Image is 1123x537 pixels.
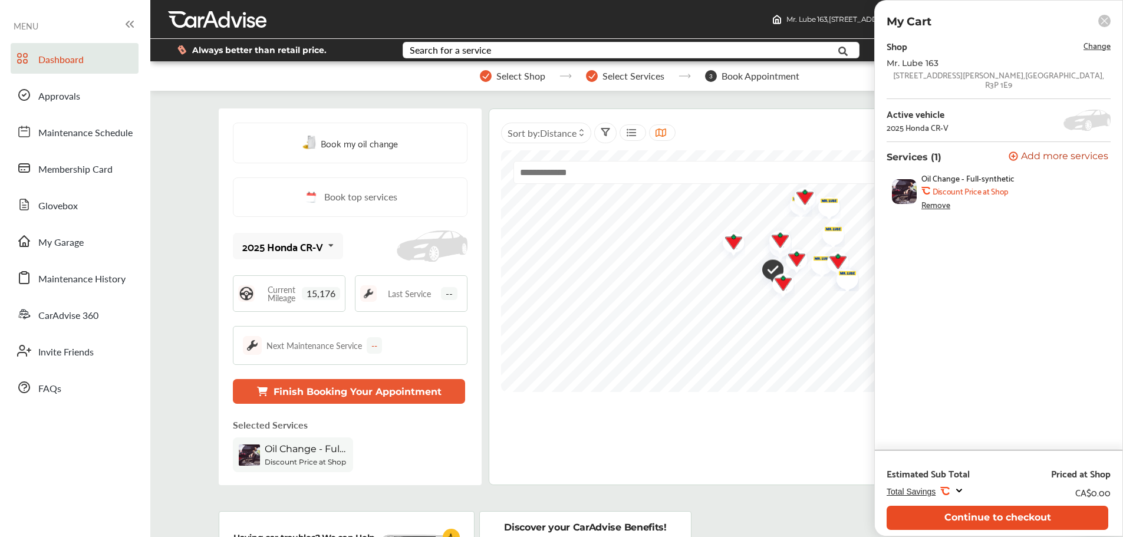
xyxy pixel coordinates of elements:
[177,45,186,55] img: dollor_label_vector.a70140d1.svg
[504,521,666,534] p: Discover your CarAdvise Benefits!
[11,335,139,366] a: Invite Friends
[501,150,1035,392] canvas: Map
[192,46,327,54] span: Always better than retail price.
[714,226,743,261] div: Map marker
[38,308,98,324] span: CarAdvise 360
[324,190,397,205] span: Book top services
[921,173,1015,183] span: Oil Change - Full-synthetic
[802,248,832,276] div: Map marker
[760,224,792,259] img: logo-canadian-tire.png
[38,345,94,360] span: Invite Friends
[818,245,848,281] div: Map marker
[887,467,970,479] div: Estimated Sub Total
[38,52,84,68] span: Dashboard
[828,263,857,291] div: Map marker
[887,123,949,132] div: 2025 Honda CR-V
[814,219,845,247] img: logo-mr-lube.png
[1051,467,1111,479] div: Priced at Shop
[933,186,1008,196] b: Discount Price at Shop
[887,151,941,163] p: Services (1)
[1009,151,1108,163] button: Add more services
[802,248,834,276] img: logo-mr-lube.png
[887,487,936,496] span: Total Savings
[887,58,1075,68] div: Mr. Lube 163
[777,243,808,278] img: logo-canadian-tire.png
[38,162,113,177] span: Membership Card
[11,372,139,403] a: FAQs
[892,179,917,204] img: oil-change-thumb.jpg
[441,287,457,300] span: --
[11,43,139,74] a: Dashboard
[1063,110,1111,131] img: placeholder_car.5a1ece94.svg
[38,272,126,287] span: Maintenance History
[38,89,80,104] span: Approvals
[388,289,431,298] span: Last Service
[559,74,572,78] img: stepper-arrow.e24c07c6.svg
[586,70,598,82] img: stepper-checkmark.b5569197.svg
[321,135,398,151] span: Book my oil change
[1075,484,1111,500] div: CA$0.00
[302,287,340,300] span: 15,176
[786,15,1065,24] span: Mr. Lube 163 , [STREET_ADDRESS][PERSON_NAME] [GEOGRAPHIC_DATA] , R3P 1E9
[410,45,491,55] div: Search for a service
[760,224,790,259] div: Map marker
[714,226,745,261] img: logo-canadian-tire.png
[781,189,811,217] div: Map marker
[809,190,839,219] div: Map marker
[508,126,577,140] span: Sort by :
[887,506,1108,530] button: Continue to checkout
[818,245,849,281] img: logo-canadian-tire.png
[11,153,139,183] a: Membership Card
[11,262,139,293] a: Maintenance History
[887,108,949,119] div: Active vehicle
[239,444,260,466] img: oil-change-thumb.jpg
[265,443,347,454] span: Oil Change - Full-synthetic
[1009,151,1111,163] a: Add more services
[772,15,782,24] img: header-home-logo.8d720a4f.svg
[777,243,806,278] div: Map marker
[809,190,841,219] img: logo-mr-lube.png
[38,235,84,251] span: My Garage
[38,199,78,214] span: Glovebox
[887,70,1111,89] div: [STREET_ADDRESS][PERSON_NAME] , [GEOGRAPHIC_DATA] , R3P 1E9
[266,340,362,351] div: Next Maintenance Service
[887,38,907,54] div: Shop
[11,226,139,256] a: My Garage
[785,181,815,216] div: Map marker
[11,189,139,220] a: Glovebox
[540,126,577,140] span: Distance
[602,71,664,81] span: Select Services
[302,135,398,151] a: Book my oil change
[480,70,492,82] img: stepper-checkmark.b5569197.svg
[38,126,133,141] span: Maintenance Schedule
[705,70,717,82] span: 3
[496,71,545,81] span: Select Shop
[921,200,950,209] div: Remove
[828,263,859,291] img: logo-mr-lube.png
[397,230,467,262] img: placeholder_car.fcab19be.svg
[303,190,318,205] img: cal_icon.0803b883.svg
[242,241,323,252] div: 2025 Honda CR-V
[360,285,377,302] img: maintenance_logo
[261,285,302,302] span: Current Mileage
[238,285,255,302] img: steering_logo
[14,21,38,31] span: MENU
[1021,151,1108,163] span: Add more services
[233,418,308,431] p: Selected Services
[753,253,783,289] img: check-icon.521c8815.svg
[887,15,931,28] p: My Cart
[367,337,382,354] div: --
[679,74,691,78] img: stepper-arrow.e24c07c6.svg
[814,219,843,247] div: Map marker
[785,181,816,216] img: logo-canadian-tire.png
[781,189,812,217] img: logo-mr-lube.png
[11,299,139,330] a: CarAdvise 360
[38,381,61,397] span: FAQs
[753,253,783,289] div: Map marker
[1084,38,1111,52] span: Change
[763,267,793,302] div: Map marker
[302,136,318,150] img: oil-change.e5047c97.svg
[11,116,139,147] a: Maintenance Schedule
[722,71,799,81] span: Book Appointment
[243,336,262,355] img: maintenance_logo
